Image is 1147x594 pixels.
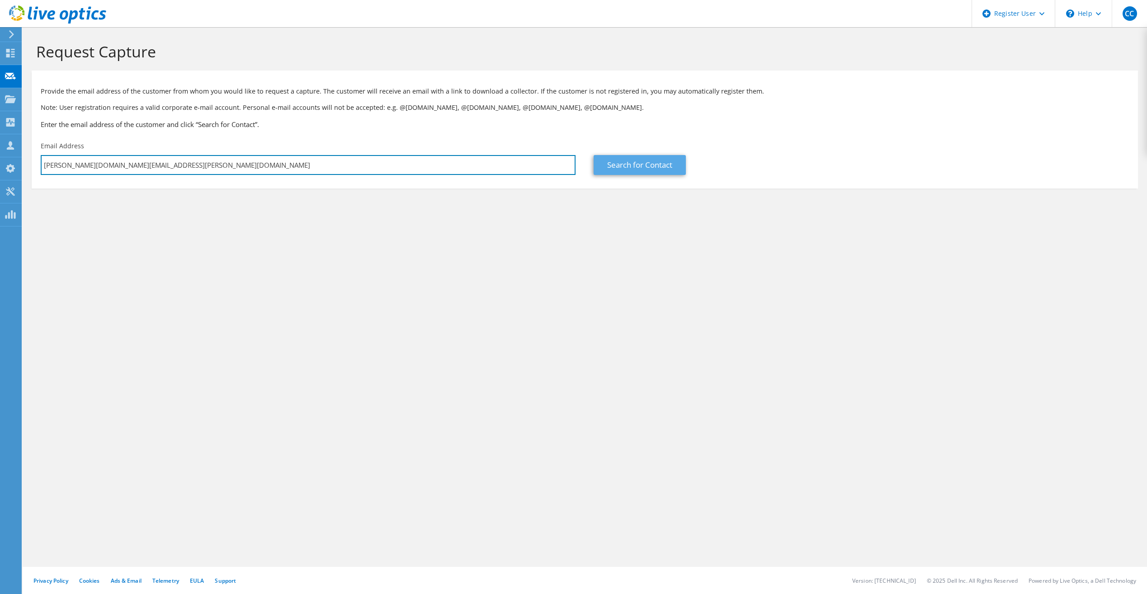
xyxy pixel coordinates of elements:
[594,155,686,175] a: Search for Contact
[79,577,100,585] a: Cookies
[215,577,236,585] a: Support
[1123,6,1137,21] span: CC
[111,577,142,585] a: Ads & Email
[41,86,1129,96] p: Provide the email address of the customer from whom you would like to request a capture. The cust...
[1066,9,1074,18] svg: \n
[852,577,916,585] li: Version: [TECHNICAL_ID]
[36,42,1129,61] h1: Request Capture
[41,103,1129,113] p: Note: User registration requires a valid corporate e-mail account. Personal e-mail accounts will ...
[190,577,204,585] a: EULA
[41,141,84,151] label: Email Address
[41,119,1129,129] h3: Enter the email address of the customer and click “Search for Contact”.
[1029,577,1136,585] li: Powered by Live Optics, a Dell Technology
[927,577,1018,585] li: © 2025 Dell Inc. All Rights Reserved
[152,577,179,585] a: Telemetry
[33,577,68,585] a: Privacy Policy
